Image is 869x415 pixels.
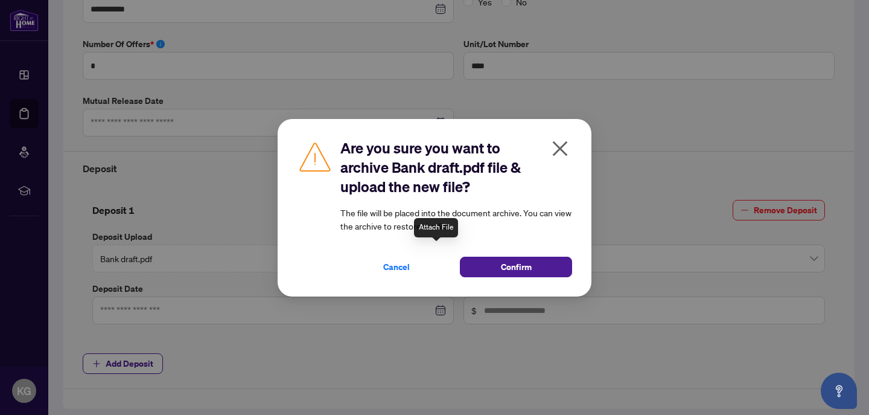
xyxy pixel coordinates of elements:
[383,257,410,277] span: Cancel
[340,257,453,277] button: Cancel
[460,257,572,277] button: Confirm
[297,138,333,175] img: Caution Icon
[821,373,857,409] button: Open asap
[414,218,458,237] div: Attach File
[340,138,572,277] div: The file will be placed into the document archive. You can view the archive to restore the file.
[501,257,532,277] span: Confirm
[550,139,570,158] span: close
[340,138,572,196] h2: Are you sure you want to archive Bank draft.pdf file & upload the new file?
